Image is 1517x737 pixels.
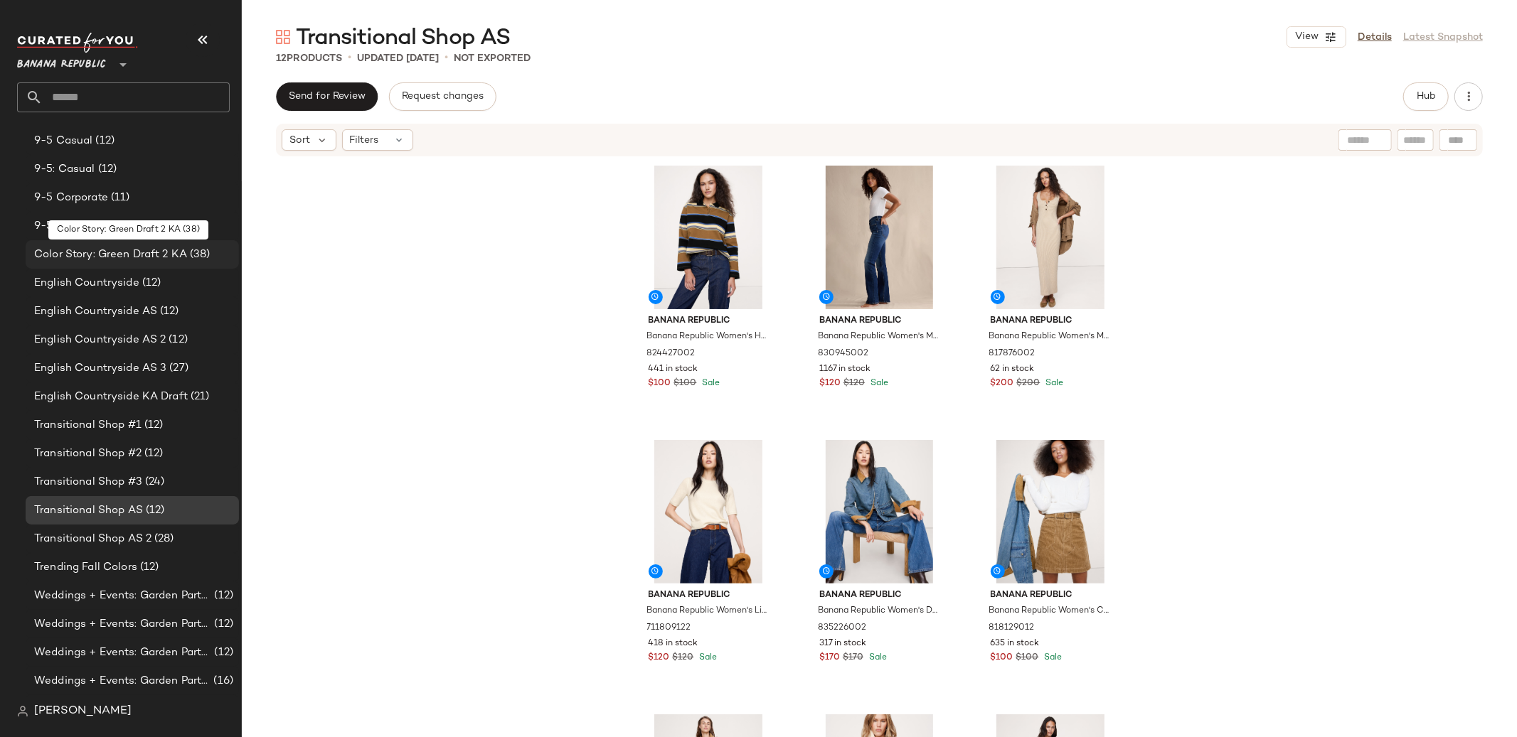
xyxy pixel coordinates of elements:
[649,589,769,602] span: Banana Republic
[34,502,143,519] span: Transitional Shop AS
[34,303,157,320] span: English Countryside AS
[819,315,940,328] span: Banana Republic
[211,588,233,604] span: (12)
[1017,377,1040,390] span: $200
[819,377,841,390] span: $120
[34,446,142,462] span: Transitional Shop #2
[673,652,694,665] span: $120
[647,622,691,635] span: 711809122
[34,417,142,434] span: Transitional Shop #1
[34,531,151,547] span: Transitional Shop AS 2
[92,133,115,149] span: (12)
[1287,26,1346,48] button: View
[17,33,138,53] img: cfy_white_logo.C9jOOHJF.svg
[34,559,137,576] span: Trending Fall Colors
[34,389,188,405] span: English Countryside KA Draft
[991,377,1014,390] span: $200
[348,50,351,67] span: •
[818,330,938,343] span: Banana Republic Women's Mid-Rise Flare [PERSON_NAME] Medium Wash Size 28 Long
[34,616,211,633] span: Weddings + Events: Garden Party 2
[649,363,698,376] span: 441 in stock
[17,706,28,717] img: svg%3e
[1294,31,1319,43] span: View
[34,332,166,348] span: English Countryside AS 2
[143,502,165,519] span: (12)
[34,275,139,291] span: English Countryside
[843,652,863,665] span: $170
[34,703,132,720] span: [PERSON_NAME]
[211,616,233,633] span: (12)
[34,360,166,377] span: English Countryside AS 3
[350,133,379,148] span: Filters
[808,166,951,309] img: cn60401859.jpg
[276,82,378,111] button: Send for Review
[979,166,1122,309] img: cn59810532.jpg
[34,673,211,689] span: Weddings + Events: Garden Party 4
[142,474,165,490] span: (24)
[211,673,233,689] span: (16)
[866,653,887,662] span: Sale
[34,474,142,490] span: Transitional Shop #3
[649,638,698,650] span: 418 in stock
[34,133,92,149] span: 9-5 Casual
[166,332,188,348] span: (12)
[166,360,188,377] span: (27)
[34,588,211,604] span: Weddings + Events: Garden Party 1
[674,377,697,390] span: $100
[1016,652,1039,665] span: $100
[122,218,145,235] span: (24)
[989,622,1035,635] span: 818129012
[187,247,211,263] span: (38)
[137,559,159,576] span: (12)
[697,653,718,662] span: Sale
[276,53,287,64] span: 12
[34,218,122,235] span: 9-5: Professional
[991,652,1013,665] span: $100
[819,638,866,650] span: 317 in stock
[989,330,1109,343] span: Banana Republic Women's Merino-Cotton Henley Sweater Maxi Dress [PERSON_NAME] Size XS
[357,51,439,66] p: updated [DATE]
[1416,91,1436,102] span: Hub
[649,315,769,328] span: Banana Republic
[819,363,871,376] span: 1167 in stock
[1403,82,1449,111] button: Hub
[868,379,888,388] span: Sale
[1043,379,1064,388] span: Sale
[139,275,161,291] span: (12)
[647,605,767,618] span: Banana Republic Women's Lightweight Cashmere Short-Sleeve Sweater Cream White Size XS
[296,24,510,53] span: Transitional Shop AS
[818,605,938,618] span: Banana Republic Women's Denim Chore Coat With Corduroy Collar Light Wash Size XL
[649,652,670,665] span: $120
[108,190,130,206] span: (11)
[389,82,496,111] button: Request changes
[989,605,1109,618] span: Banana Republic Women's Corduroy Mini Skirt Golden Oak Petite Size 10
[647,330,767,343] span: Banana Republic Women's Heavyweight Cotton Polo Shirt Blue Stripe Size S
[276,30,290,44] img: svg%3e
[637,440,780,583] img: cn59897859.jpg
[700,379,720,388] span: Sale
[288,91,366,102] span: Send for Review
[276,51,342,66] div: Products
[991,363,1035,376] span: 62 in stock
[649,377,671,390] span: $100
[989,348,1036,360] span: 817876002
[17,48,106,74] span: Banana Republic
[637,166,780,309] img: cn59839724.jpg
[843,377,865,390] span: $120
[445,50,448,67] span: •
[991,638,1040,650] span: 635 in stock
[991,589,1111,602] span: Banana Republic
[647,348,696,360] span: 824427002
[34,247,187,263] span: Color Story: Green Draft 2 KA
[142,446,164,462] span: (12)
[1358,30,1392,45] a: Details
[808,440,951,583] img: cn60269282.jpg
[157,303,179,320] span: (12)
[1042,653,1063,662] span: Sale
[34,161,95,178] span: 9-5: Casual
[211,645,233,661] span: (12)
[401,91,484,102] span: Request changes
[151,531,174,547] span: (28)
[818,622,866,635] span: 835226002
[34,190,108,206] span: 9-5 Corporate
